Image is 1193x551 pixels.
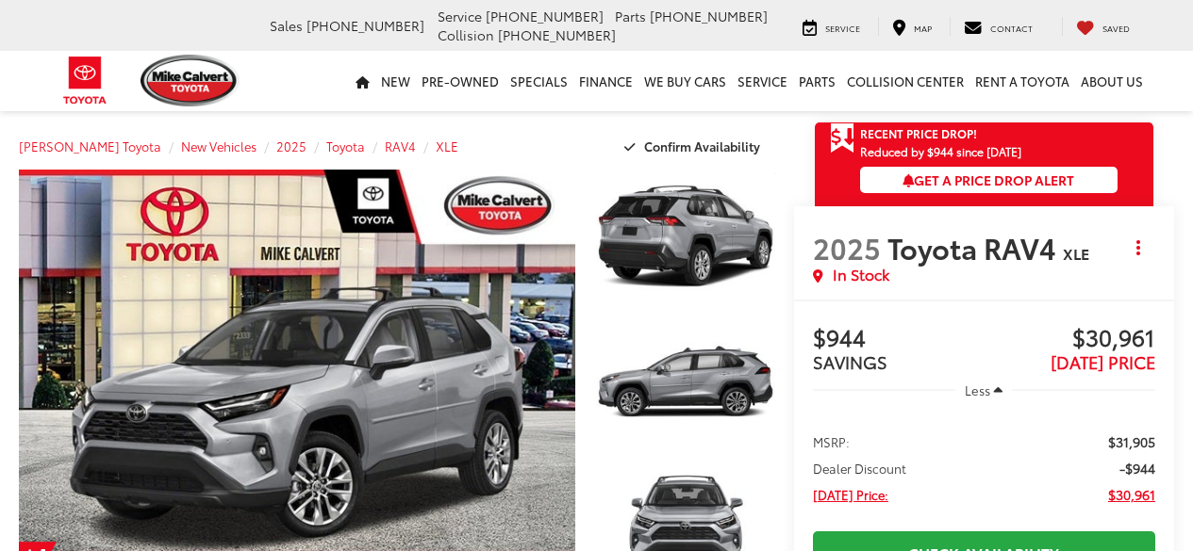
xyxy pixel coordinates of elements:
[19,138,161,154] a: [PERSON_NAME] Toyota
[650,7,768,25] span: [PHONE_NUMBER]
[813,485,888,504] span: [DATE] Price:
[375,51,416,111] a: New
[914,22,932,34] span: Map
[1051,349,1155,374] span: [DATE] PRICE
[830,122,854,154] span: Get Price Drop Alert
[573,51,638,111] a: Finance
[825,22,860,34] span: Service
[1102,22,1130,34] span: Saved
[813,432,850,451] span: MSRP:
[416,51,505,111] a: Pre-Owned
[813,325,985,353] span: $944
[903,170,1074,189] span: Get a Price Drop Alert
[276,138,307,154] a: 2025
[615,7,646,25] span: Parts
[596,170,775,303] a: Expand Photo 1
[181,138,257,154] a: New Vehicles
[813,227,881,267] span: 2025
[860,125,977,141] span: Recent Price Drop!
[307,16,424,35] span: [PHONE_NUMBER]
[596,314,775,447] a: Expand Photo 2
[732,51,793,111] a: Service
[813,349,887,374] span: SAVINGS
[793,51,841,111] a: Parts
[815,122,1153,145] a: Get Price Drop Alert Recent Price Drop!
[594,168,777,305] img: 2025 Toyota RAV4 XLE
[438,7,482,25] span: Service
[833,264,889,285] span: In Stock
[1122,231,1155,264] button: Actions
[984,325,1155,353] span: $30,961
[141,55,240,106] img: Mike Calvert Toyota
[638,51,732,111] a: WE BUY CARS
[841,51,969,111] a: Collision Center
[969,51,1075,111] a: Rent a Toyota
[1108,485,1155,504] span: $30,961
[878,17,946,36] a: Map
[1075,51,1149,111] a: About Us
[326,138,365,154] a: Toyota
[50,50,121,111] img: Toyota
[270,16,303,35] span: Sales
[385,138,416,154] a: RAV4
[486,7,604,25] span: [PHONE_NUMBER]
[1063,242,1089,264] span: XLE
[350,51,375,111] a: Home
[955,373,1012,407] button: Less
[438,25,494,44] span: Collision
[436,138,458,154] a: XLE
[505,51,573,111] a: Specials
[1119,459,1155,478] span: -$944
[1062,17,1144,36] a: My Saved Vehicles
[788,17,874,36] a: Service
[887,227,1063,267] span: Toyota RAV4
[644,138,760,154] span: Confirm Availability
[860,145,1118,157] span: Reduced by $944 since [DATE]
[990,22,1033,34] span: Contact
[614,130,775,163] button: Confirm Availability
[813,459,906,478] span: Dealer Discount
[1108,432,1155,451] span: $31,905
[594,313,777,450] img: 2025 Toyota RAV4 XLE
[498,25,616,44] span: [PHONE_NUMBER]
[1136,240,1140,255] span: dropdown dots
[950,17,1047,36] a: Contact
[965,381,990,398] span: Less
